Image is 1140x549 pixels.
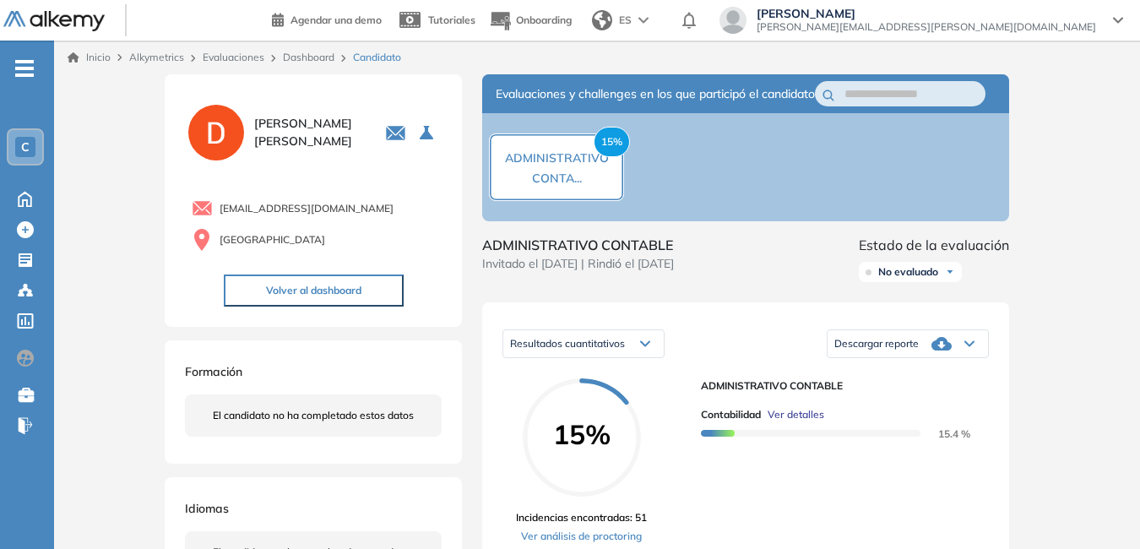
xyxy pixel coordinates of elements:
[68,50,111,65] a: Inicio
[482,255,674,273] span: Invitado el [DATE] | Rindió el [DATE]
[701,407,761,422] span: Contabilidad
[510,337,625,350] span: Resultados cuantitativos
[523,421,641,448] span: 15%
[213,408,414,423] span: El candidato no ha completado estos datos
[516,14,572,26] span: Onboarding
[129,51,184,63] span: Alkymetrics
[516,529,647,544] a: Ver análisis de proctoring
[701,378,975,394] span: ADMINISTRATIVO CONTABLE
[619,13,632,28] span: ES
[21,140,30,154] span: C
[761,407,824,422] button: Ver detalles
[220,232,325,247] span: [GEOGRAPHIC_DATA]
[220,201,394,216] span: [EMAIL_ADDRESS][DOMAIN_NAME]
[859,235,1009,255] span: Estado de la evaluación
[283,51,334,63] a: Dashboard
[185,101,247,164] img: PROFILE_MENU_LOGO_USER
[482,235,674,255] span: ADMINISTRATIVO CONTABLE
[505,150,609,186] span: ADMINISTRATIVO CONTA...
[290,14,382,26] span: Agendar una demo
[945,267,955,277] img: Ícono de flecha
[353,50,401,65] span: Candidato
[768,407,824,422] span: Ver detalles
[757,7,1096,20] span: [PERSON_NAME]
[185,501,229,516] span: Idiomas
[757,20,1096,34] span: [PERSON_NAME][EMAIL_ADDRESS][PERSON_NAME][DOMAIN_NAME]
[428,14,475,26] span: Tutoriales
[272,8,382,29] a: Agendar una demo
[834,337,919,351] span: Descargar reporte
[489,3,572,39] button: Onboarding
[254,115,365,150] span: [PERSON_NAME] [PERSON_NAME]
[496,85,815,103] span: Evaluaciones y challenges en los que participó el candidato
[185,364,242,379] span: Formación
[878,265,938,279] span: No evaluado
[592,10,612,30] img: world
[594,127,630,157] span: 15%
[918,427,970,440] span: 15.4 %
[224,274,404,307] button: Volver al dashboard
[203,51,264,63] a: Evaluaciones
[3,11,105,32] img: Logo
[15,67,34,70] i: -
[516,510,647,525] span: Incidencias encontradas: 51
[638,17,649,24] img: arrow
